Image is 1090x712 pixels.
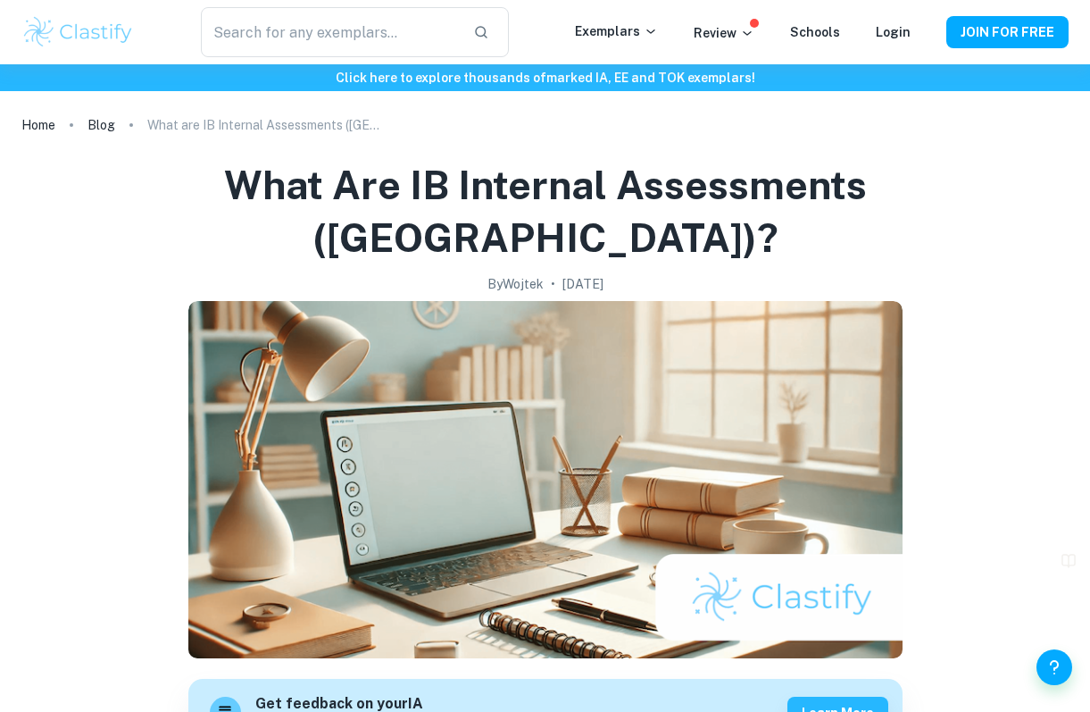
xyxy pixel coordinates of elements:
[1036,649,1072,685] button: Help and Feedback
[87,113,115,138] a: Blog
[562,274,603,294] h2: [DATE]
[487,274,544,294] h2: By Wojtek
[43,159,1047,264] h1: What are IB Internal Assessments ([GEOGRAPHIC_DATA])?
[21,14,135,50] img: Clastify logo
[946,16,1069,48] button: JOIN FOR FREE
[575,21,658,41] p: Exemplars
[4,68,1086,88] h6: Click here to explore thousands of marked IA, EE and TOK exemplars !
[694,23,754,43] p: Review
[147,115,379,135] p: What are IB Internal Assessments ([GEOGRAPHIC_DATA])?
[876,25,911,39] a: Login
[201,7,459,57] input: Search for any exemplars...
[188,301,903,658] img: What are IB Internal Assessments (IA)? cover image
[551,274,555,294] p: •
[21,113,55,138] a: Home
[790,25,840,39] a: Schools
